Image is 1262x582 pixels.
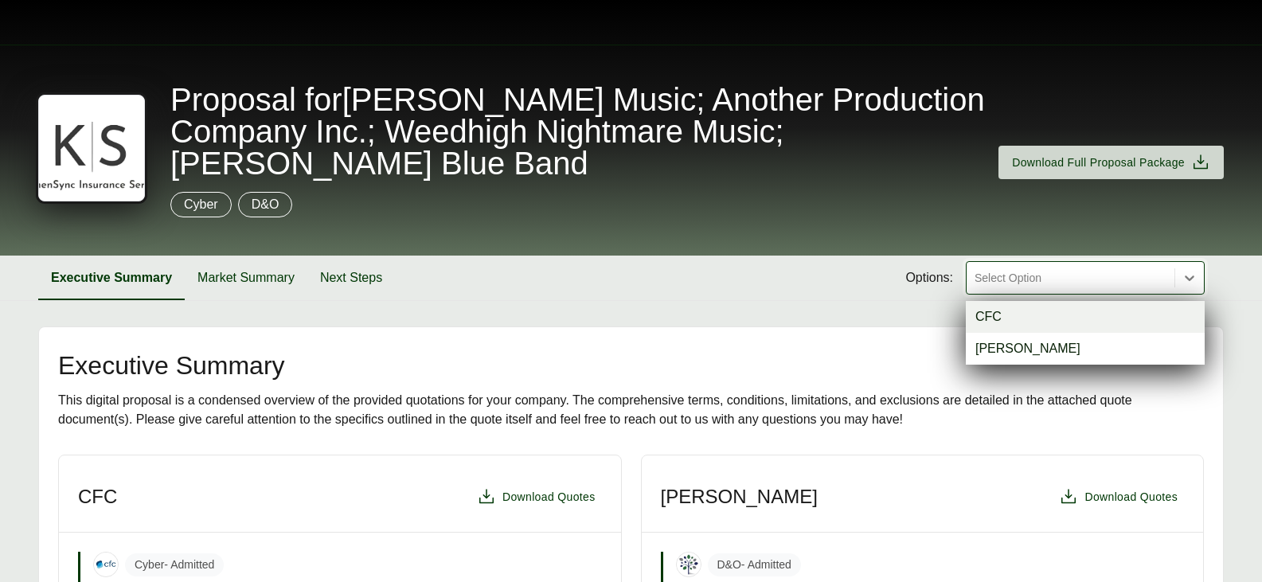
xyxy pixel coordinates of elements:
button: Download Full Proposal Package [998,146,1224,179]
h3: [PERSON_NAME] [661,485,818,509]
span: Download Full Proposal Package [1012,154,1185,171]
h2: Executive Summary [58,353,1204,378]
button: Executive Summary [38,256,185,300]
button: Download Quotes [471,481,602,513]
span: Options: [905,268,953,287]
div: [PERSON_NAME] [966,333,1205,365]
p: D&O [252,195,279,214]
h3: CFC [78,485,117,509]
div: This digital proposal is a condensed overview of the provided quotations for your company. The co... [58,391,1204,429]
button: Next Steps [307,256,395,300]
button: Market Summary [185,256,307,300]
img: Berkley Management Protection [677,553,701,576]
div: CFC [966,301,1205,333]
span: Cyber - Admitted [125,553,224,576]
img: CFC [94,553,118,576]
span: Download Quotes [1084,489,1178,506]
button: Download Quotes [1053,481,1184,513]
span: Download Quotes [502,489,596,506]
span: Proposal for [PERSON_NAME] Music; Another Production Company Inc.; Weedhigh Nightmare Music; [PER... [170,84,1005,179]
p: Cyber [184,195,218,214]
span: D&O - Admitted [708,553,801,576]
